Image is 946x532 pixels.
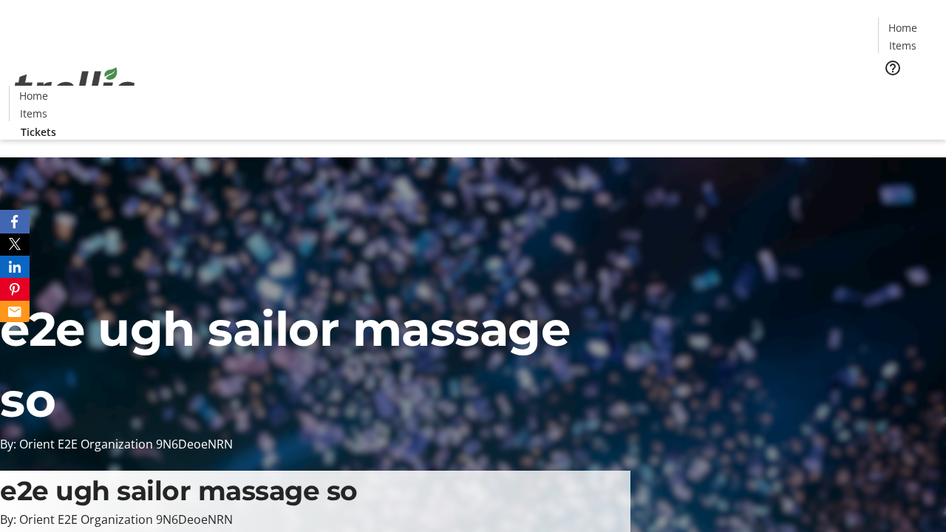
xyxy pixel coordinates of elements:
[19,88,48,103] span: Home
[10,106,57,121] a: Items
[879,20,926,35] a: Home
[21,124,56,140] span: Tickets
[889,38,916,53] span: Items
[878,86,937,101] a: Tickets
[9,51,140,125] img: Orient E2E Organization 9N6DeoeNRN's Logo
[890,86,925,101] span: Tickets
[879,38,926,53] a: Items
[878,53,908,83] button: Help
[888,20,917,35] span: Home
[9,124,68,140] a: Tickets
[20,106,47,121] span: Items
[10,88,57,103] a: Home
